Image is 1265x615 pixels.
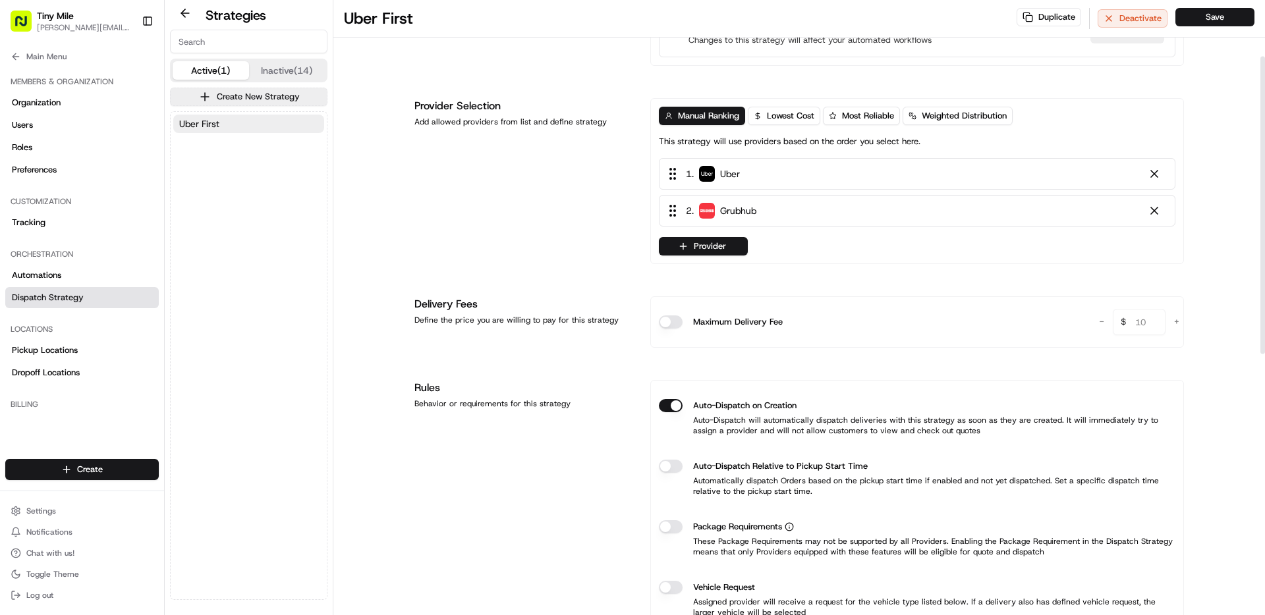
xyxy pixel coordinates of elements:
[5,459,159,480] button: Create
[414,296,634,312] h1: Delivery Fees
[414,398,634,409] div: Behavior or requirements for this strategy
[689,34,932,46] p: Changes to this strategy will affect your automated workflows
[59,139,181,149] div: We're available if you need us!
[109,240,114,250] span: •
[125,294,211,307] span: API Documentation
[131,327,159,336] span: Pylon
[5,523,159,541] button: Notifications
[414,380,634,396] h1: Rules
[12,367,80,379] span: Dropoff Locations
[26,527,72,537] span: Notifications
[59,126,216,139] div: Start new chat
[693,520,782,533] span: Package Requirements
[106,289,217,313] a: 💻API Documentation
[12,344,78,356] span: Pickup Locations
[41,240,107,250] span: [PERSON_NAME]
[922,110,1007,122] span: Weighted Distribution
[77,464,103,475] span: Create
[344,8,413,29] h1: Uber First
[678,110,739,122] span: Manual Ranking
[659,195,1175,227] div: 2. Grubhub
[823,107,900,125] button: Most Reliable
[12,217,45,228] span: Tracking
[842,110,894,122] span: Most Reliable
[37,9,74,22] button: Tiny Mile
[26,569,79,579] span: Toggle Theme
[8,289,106,313] a: 📗Knowledge Base
[12,292,84,304] span: Dispatch Strategy
[693,460,868,473] label: Auto-Dispatch Relative to Pickup Start Time
[173,61,249,80] button: Active (1)
[665,203,756,218] div: 2 .
[699,203,715,219] img: 5e692f75ce7d37001a5d71f1
[903,107,1013,125] button: Weighted Distribution
[26,205,37,215] img: 1736555255976-a54dd68f-1ca7-489b-9aae-adbdc363a1c4
[26,294,101,307] span: Knowledge Base
[13,227,34,248] img: Denny Saunders
[659,237,748,255] button: Provider
[5,212,159,233] a: Tracking
[37,22,131,33] button: [PERSON_NAME][EMAIL_ADDRESS]
[12,164,57,176] span: Preferences
[5,244,159,265] div: Orchestration
[665,167,740,181] div: 1 .
[767,110,814,122] span: Lowest Cost
[414,117,634,127] div: Add allowed providers from list and define strategy
[5,502,159,520] button: Settings
[5,265,159,286] a: Automations
[5,47,159,66] button: Main Menu
[26,590,53,601] span: Log out
[13,13,40,40] img: Nash
[1017,8,1081,26] button: Duplicate
[170,88,327,106] button: Create New Strategy
[150,204,177,215] span: [DATE]
[785,522,794,531] button: Package Requirements
[13,171,88,182] div: Past conversations
[720,167,740,180] span: Uber
[170,30,327,53] input: Search
[659,415,1175,436] p: Auto-Dispatch will automatically dispatch deliveries with this strategy as soon as they are creat...
[26,548,74,558] span: Chat with us!
[659,107,745,125] button: Manual Ranking
[699,166,715,182] img: uber-new-logo.jpeg
[1115,311,1131,337] span: $
[5,544,159,562] button: Chat with us!
[659,536,1175,557] p: These Package Requirements may not be supported by all Providers. Enabling the Package Requiremen...
[659,158,1175,190] div: 1. Uber
[5,115,159,136] a: Users
[5,5,136,37] button: Tiny Mile[PERSON_NAME][EMAIL_ADDRESS]
[12,97,61,109] span: Organization
[179,117,219,130] span: Uber First
[693,399,797,412] label: Auto-Dispatch on Creation
[5,287,159,308] a: Dispatch Strategy
[5,92,159,113] a: Organization
[13,53,240,74] p: Welcome 👋
[12,119,33,131] span: Users
[5,394,159,415] div: Billing
[34,85,217,99] input: Clear
[12,142,32,153] span: Roles
[143,204,148,215] span: •
[5,586,159,604] button: Log out
[117,240,144,250] span: [DATE]
[693,581,755,594] label: Vehicle Request
[659,475,1175,496] p: Automatically dispatch Orders based on the pickup start time if enabled and not yet dispatched. S...
[111,296,122,306] div: 💻
[720,204,756,217] span: Grubhub
[659,136,920,147] p: This strategy will use providers based on the order you select here.
[26,51,67,62] span: Main Menu
[206,6,266,24] h2: Strategies
[5,159,159,180] a: Preferences
[414,315,634,325] div: Define the price you are willing to pay for this strategy
[173,115,324,133] a: Uber First
[748,107,820,125] button: Lowest Cost
[93,326,159,336] a: Powered byPylon
[5,565,159,583] button: Toggle Theme
[1175,8,1254,26] button: Save
[5,71,159,92] div: Members & Organization
[693,315,783,329] label: Maximum Delivery Fee
[249,61,325,80] button: Inactive (14)
[13,296,24,306] div: 📗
